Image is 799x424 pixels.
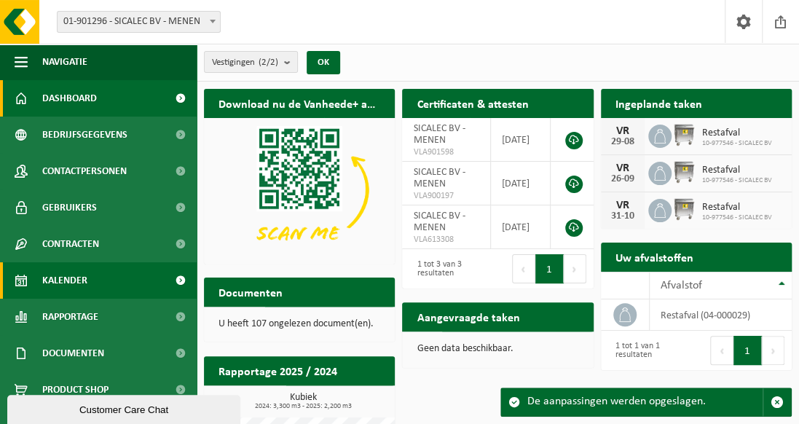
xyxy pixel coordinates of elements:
span: 10-977546 - SICALEC BV [702,176,772,185]
h2: Uw afvalstoffen [601,243,708,271]
h2: Download nu de Vanheede+ app! [204,89,395,117]
div: VR [608,200,637,211]
span: Restafval [702,165,772,176]
span: Restafval [702,127,772,139]
img: WB-1100-GAL-GY-02 [672,197,696,221]
td: [DATE] [491,162,551,205]
img: Download de VHEPlus App [204,118,395,262]
button: Previous [710,336,733,365]
div: 1 tot 1 van 1 resultaten [608,334,689,366]
span: Kalender [42,262,87,299]
span: Contracten [42,226,99,262]
h3: Kubiek [211,393,395,410]
span: Dashboard [42,80,97,117]
div: VR [608,162,637,174]
p: Geen data beschikbaar. [417,344,578,354]
span: Rapportage [42,299,98,335]
span: Vestigingen [212,52,278,74]
img: WB-1100-GAL-GY-02 [672,122,696,147]
span: 10-977546 - SICALEC BV [702,213,772,222]
h2: Documenten [204,278,297,306]
span: Product Shop [42,372,109,408]
div: 29-08 [608,137,637,147]
span: SICALEC BV - MENEN [413,123,465,146]
div: 26-09 [608,174,637,184]
button: Vestigingen(2/2) [204,51,298,73]
span: 10-977546 - SICALEC BV [702,139,772,148]
span: Navigatie [42,44,87,80]
button: 1 [535,254,564,283]
span: SICALEC BV - MENEN [413,167,465,189]
span: 01-901296 - SICALEC BV - MENEN [57,11,221,33]
img: WB-1100-GAL-GY-02 [672,160,696,184]
count: (2/2) [259,58,278,67]
span: 2024: 3,300 m3 - 2025: 2,200 m3 [211,403,395,410]
span: Afvalstof [661,280,702,291]
td: [DATE] [491,205,551,249]
h2: Ingeplande taken [601,89,717,117]
button: OK [307,51,340,74]
div: 1 tot 3 van 3 resultaten [409,253,490,285]
h2: Aangevraagde taken [402,302,534,331]
span: 01-901296 - SICALEC BV - MENEN [58,12,220,32]
span: SICALEC BV - MENEN [413,211,465,233]
div: 31-10 [608,211,637,221]
p: U heeft 107 ongelezen document(en). [219,319,380,329]
iframe: chat widget [7,392,243,424]
button: 1 [733,336,762,365]
span: Restafval [702,202,772,213]
span: Gebruikers [42,189,97,226]
span: Bedrijfsgegevens [42,117,127,153]
a: Bekijk rapportage [286,385,393,414]
h2: Rapportage 2025 / 2024 [204,356,352,385]
span: VLA901598 [413,146,479,158]
span: Contactpersonen [42,153,127,189]
span: Documenten [42,335,104,372]
td: [DATE] [491,118,551,162]
button: Next [762,336,784,365]
span: VLA613308 [413,234,479,246]
span: VLA900197 [413,190,479,202]
h2: Certificaten & attesten [402,89,543,117]
td: restafval (04-000029) [650,299,792,331]
div: VR [608,125,637,137]
div: De aanpassingen werden opgeslagen. [527,388,763,416]
button: Previous [512,254,535,283]
button: Next [564,254,586,283]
